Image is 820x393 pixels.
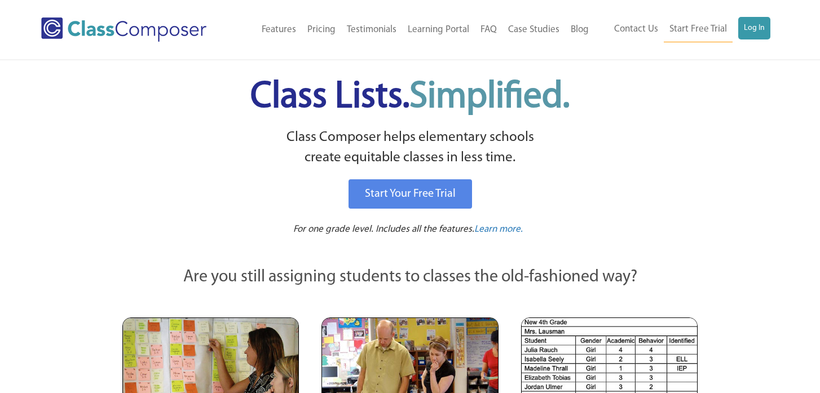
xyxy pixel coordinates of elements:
a: Learn more. [474,223,523,237]
span: For one grade level. Includes all the features. [293,224,474,234]
a: Features [256,17,302,42]
nav: Header Menu [594,17,770,42]
a: Blog [565,17,594,42]
span: Class Lists. [250,79,570,116]
p: Class Composer helps elementary schools create equitable classes in less time. [121,127,699,169]
p: Are you still assigning students to classes the old-fashioned way? [122,265,698,290]
span: Start Your Free Trial [365,188,456,200]
a: Log In [738,17,770,39]
a: Start Your Free Trial [349,179,472,209]
a: FAQ [475,17,502,42]
nav: Header Menu [234,17,594,42]
img: Class Composer [41,17,206,42]
a: Start Free Trial [664,17,733,42]
a: Learning Portal [402,17,475,42]
a: Case Studies [502,17,565,42]
span: Learn more. [474,224,523,234]
a: Contact Us [609,17,664,42]
span: Simplified. [409,79,570,116]
a: Testimonials [341,17,402,42]
a: Pricing [302,17,341,42]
